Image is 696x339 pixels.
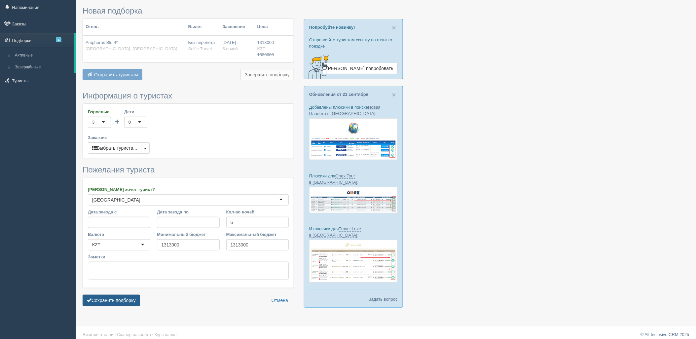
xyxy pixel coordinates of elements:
label: Максимальный бюджет [226,231,289,238]
span: × [392,91,396,98]
label: Валюта [88,231,150,238]
label: Дата заезда по [157,209,219,215]
input: 7-10 или 7,10,14 [226,217,289,228]
img: onex-tour-proposal-crm-for-travel-agency.png [309,187,398,213]
button: Сохранить подборку [83,295,140,306]
span: [GEOGRAPHIC_DATA], [GEOGRAPHIC_DATA] [86,46,177,51]
th: Отель [83,19,186,35]
th: Цена [255,19,277,35]
div: 3 [92,119,94,126]
a: Завершённые [12,61,74,73]
p: Отправляйте туристам ссылку на отзыв о поездке [309,37,398,49]
p: И плюсики для : [309,226,398,238]
label: [PERSON_NAME] хочет турист? [88,186,289,193]
span: KZT [257,46,266,51]
a: Сканер паспорта [117,332,151,337]
span: 6 ночей [223,46,238,51]
span: 1 [56,37,61,42]
p: Добавлены плюсики в поиске : [309,104,398,117]
label: Заказчик [88,134,289,141]
span: × [392,24,396,31]
div: KZT [92,242,100,248]
span: 1313000 [257,40,274,45]
span: · [152,332,154,337]
label: Дети [124,109,147,115]
div: [GEOGRAPHIC_DATA] [92,197,140,203]
div: [DATE] [223,40,252,58]
a: Визитки отелей [83,332,113,337]
a: Курс валют [155,332,177,337]
div: Без перелета [188,40,217,58]
p: Плюсики для : [309,173,398,185]
span: Отправить туристам [94,72,138,77]
button: Завершить подборку [240,69,294,80]
p: Попробуйте новинку! [309,24,398,30]
img: travel-luxe-%D0%BF%D0%BE%D0%B4%D0%B1%D0%BE%D1%80%D0%BA%D0%B0-%D1%81%D1%80%D0%BC-%D0%B4%D0%BB%D1%8... [309,240,398,282]
span: Amphoras Blu 4* [86,40,118,45]
th: Заселение [220,19,255,35]
h3: Информация о туристах [83,92,294,100]
label: Кол-во ночей [226,209,289,215]
label: Минимальный бюджет [157,231,219,238]
a: Обновления от 21 сентября [309,92,368,97]
div: 0 [128,119,131,126]
button: Отправить туристам [83,69,142,80]
img: new-planet-%D0%BF%D1%96%D0%B4%D0%B1%D1%96%D1%80%D0%BA%D0%B0-%D1%81%D1%80%D0%BC-%D0%B4%D0%BB%D1%8F... [309,118,398,160]
span: · [115,332,116,337]
th: Вылет [186,19,220,35]
a: Отмена [267,295,292,306]
button: Выбрать туриста... [88,142,141,154]
label: Заметки [88,254,289,260]
a: [PERSON_NAME] попробовать [322,63,398,74]
a: Новая Планета в [GEOGRAPHIC_DATA] [309,105,381,116]
a: Onex Tour в [GEOGRAPHIC_DATA] [309,173,357,185]
h3: Новая подборка [83,7,294,15]
span: Selfie Travel [188,46,212,51]
span: Пожелания туриста [83,165,155,174]
a: Активные [12,50,74,61]
img: creative-idea-2907357.png [304,53,331,80]
a: Travel Luxe в [GEOGRAPHIC_DATA] [309,226,361,238]
label: Дата заезда с [88,209,150,215]
button: Close [392,91,396,98]
a: © All-Inclusive CRM 2025 [641,332,689,337]
span: 1333080 [257,52,274,57]
a: Задать вопрос [369,296,398,302]
button: Close [392,24,396,31]
label: Взрослые [88,109,111,115]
